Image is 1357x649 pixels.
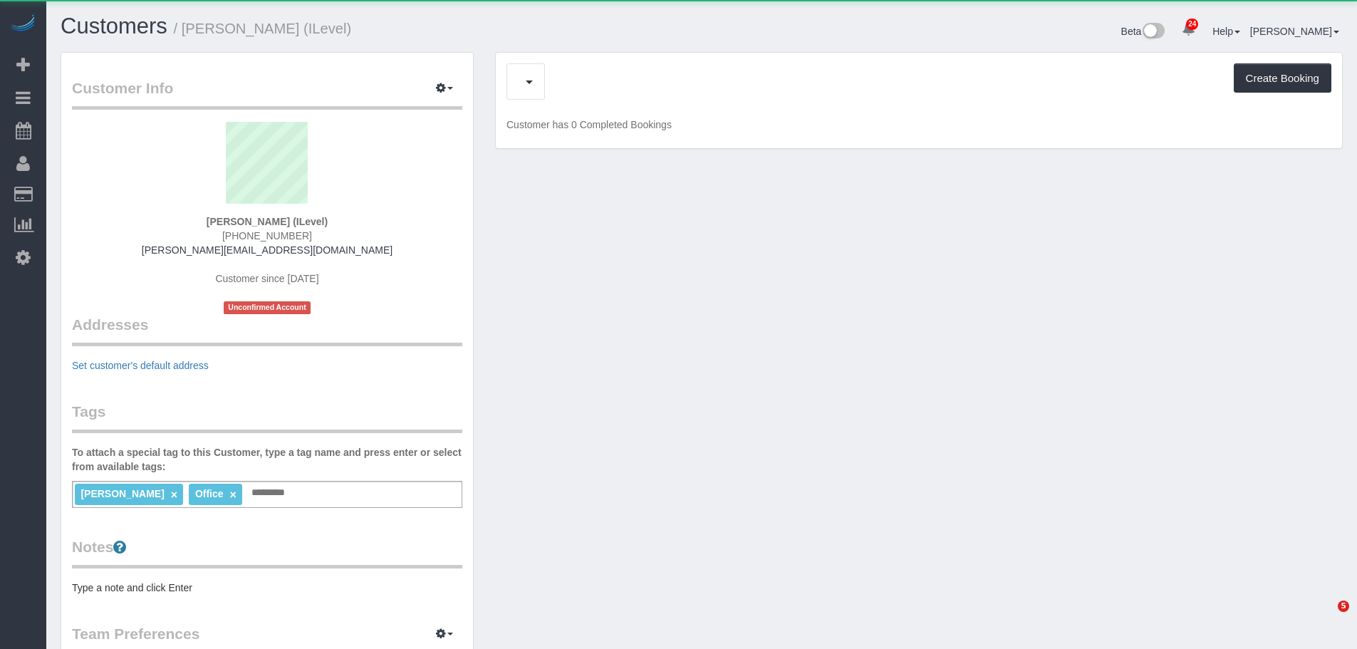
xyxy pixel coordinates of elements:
legend: Customer Info [72,78,462,110]
span: 24 [1186,19,1198,30]
span: 5 [1338,601,1349,612]
strong: [PERSON_NAME] (ILevel) [207,216,328,227]
img: Automaid Logo [9,14,37,34]
small: / [PERSON_NAME] (ILevel) [174,21,352,36]
img: New interface [1141,23,1165,41]
span: Unconfirmed Account [224,301,311,313]
iframe: Intercom live chat [1309,601,1343,635]
legend: Notes [72,536,462,568]
button: Create Booking [1234,63,1331,93]
span: Office [195,488,224,499]
span: [PHONE_NUMBER] [222,230,312,242]
a: [PERSON_NAME][EMAIL_ADDRESS][DOMAIN_NAME] [142,244,392,256]
span: [PERSON_NAME] [80,488,164,499]
a: Set customer's default address [72,360,209,371]
a: × [171,489,177,501]
a: Beta [1121,26,1165,37]
span: Customer since [DATE] [215,273,318,284]
a: Help [1212,26,1240,37]
legend: Tags [72,401,462,433]
a: [PERSON_NAME] [1250,26,1339,37]
a: × [229,489,236,501]
label: To attach a special tag to this Customer, type a tag name and press enter or select from availabl... [72,445,462,474]
pre: Type a note and click Enter [72,581,462,595]
a: 24 [1175,14,1202,46]
p: Customer has 0 Completed Bookings [506,118,1331,132]
a: Customers [61,14,167,38]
